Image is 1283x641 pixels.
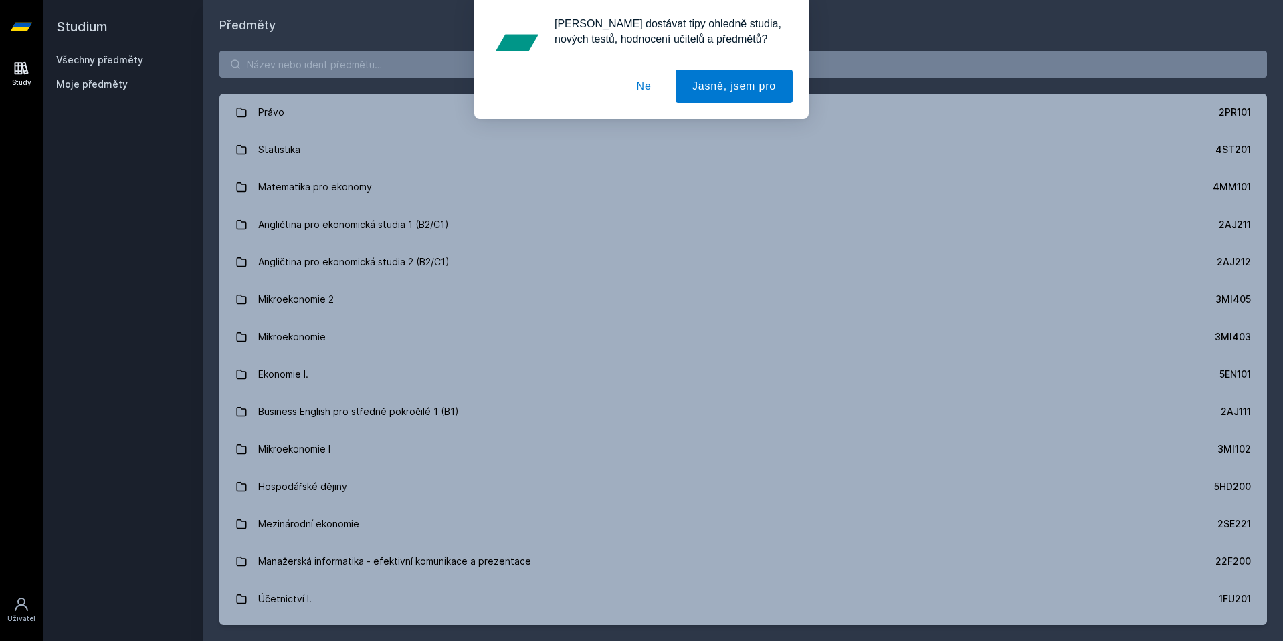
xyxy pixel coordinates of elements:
[258,361,308,388] div: Ekonomie I.
[258,136,300,163] div: Statistika
[1217,442,1251,456] div: 3MI102
[219,543,1267,580] a: Manažerská informatika - efektivní komunikace a prezentace 22F200
[1214,480,1251,493] div: 5HD200
[258,211,449,238] div: Angličtina pro ekonomická studia 1 (B2/C1)
[1219,368,1251,381] div: 5EN101
[258,436,330,463] div: Mikroekonomie I
[219,356,1267,393] a: Ekonomie I. 5EN101
[219,206,1267,243] a: Angličtina pro ekonomická studia 1 (B2/C1) 2AJ211
[258,473,347,500] div: Hospodářské dějiny
[219,168,1267,206] a: Matematika pro ekonomy 4MM101
[258,511,359,537] div: Mezinárodní ekonomie
[1215,555,1251,568] div: 22F200
[219,468,1267,505] a: Hospodářské dějiny 5HD200
[219,281,1267,318] a: Mikroekonomie 2 3MI405
[258,249,450,275] div: Angličtina pro ekonomická studia 2 (B2/C1)
[1217,517,1251,531] div: 2SE221
[1215,143,1251,156] div: 4ST201
[1219,218,1251,231] div: 2AJ211
[1221,405,1251,418] div: 2AJ111
[219,318,1267,356] a: Mikroekonomie 3MI403
[1215,330,1251,344] div: 3MI403
[258,548,531,575] div: Manažerská informatika - efektivní komunikace a prezentace
[219,430,1267,468] a: Mikroekonomie I 3MI102
[3,590,40,630] a: Uživatel
[620,70,668,103] button: Ne
[490,16,544,70] img: notification icon
[219,505,1267,543] a: Mezinárodní ekonomie 2SE221
[258,324,326,350] div: Mikroekonomie
[544,16,793,47] div: [PERSON_NAME] dostávat tipy ohledně studia, nových testů, hodnocení učitelů a předmětů?
[1213,180,1251,194] div: 4MM101
[7,614,35,624] div: Uživatel
[219,393,1267,430] a: Business English pro středně pokročilé 1 (B1) 2AJ111
[258,398,459,425] div: Business English pro středně pokročilé 1 (B1)
[1217,255,1251,269] div: 2AJ212
[219,580,1267,618] a: Účetnictví I. 1FU201
[258,286,334,313] div: Mikroekonomie 2
[676,70,793,103] button: Jasně, jsem pro
[219,243,1267,281] a: Angličtina pro ekonomická studia 2 (B2/C1) 2AJ212
[258,586,312,612] div: Účetnictví I.
[258,174,372,201] div: Matematika pro ekonomy
[1215,293,1251,306] div: 3MI405
[219,131,1267,168] a: Statistika 4ST201
[1219,592,1251,606] div: 1FU201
